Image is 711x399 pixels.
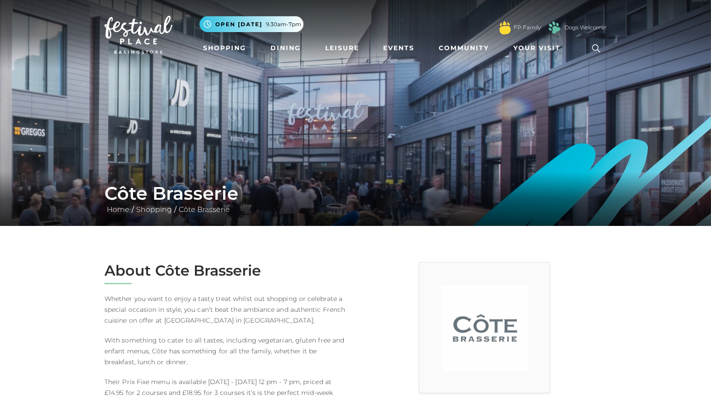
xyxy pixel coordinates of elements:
[104,293,349,326] p: Whether you want to enjoy a tasty treat whilst out shopping or celebrate a special occasion in st...
[266,20,301,28] span: 9.30am-7pm
[513,43,560,53] span: Your Visit
[199,40,250,56] a: Shopping
[564,23,607,32] a: Dogs Welcome!
[104,205,132,214] a: Home
[98,183,613,215] div: / /
[134,205,174,214] a: Shopping
[379,40,418,56] a: Events
[215,20,262,28] span: Open [DATE]
[322,40,363,56] a: Leisure
[176,205,232,214] a: Côte Brasserie
[435,40,493,56] a: Community
[104,183,607,204] h1: Côte Brasserie
[104,262,349,279] h2: About Côte Brasserie
[267,40,304,56] a: Dining
[510,40,569,56] a: Your Visit
[104,16,172,54] img: Festival Place Logo
[199,16,303,32] button: Open [DATE] 9.30am-7pm
[104,335,349,367] p: With something to cater to all tastes, including vegetarian, gluten free and enfant menus, Côte h...
[514,23,541,32] a: FP Family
